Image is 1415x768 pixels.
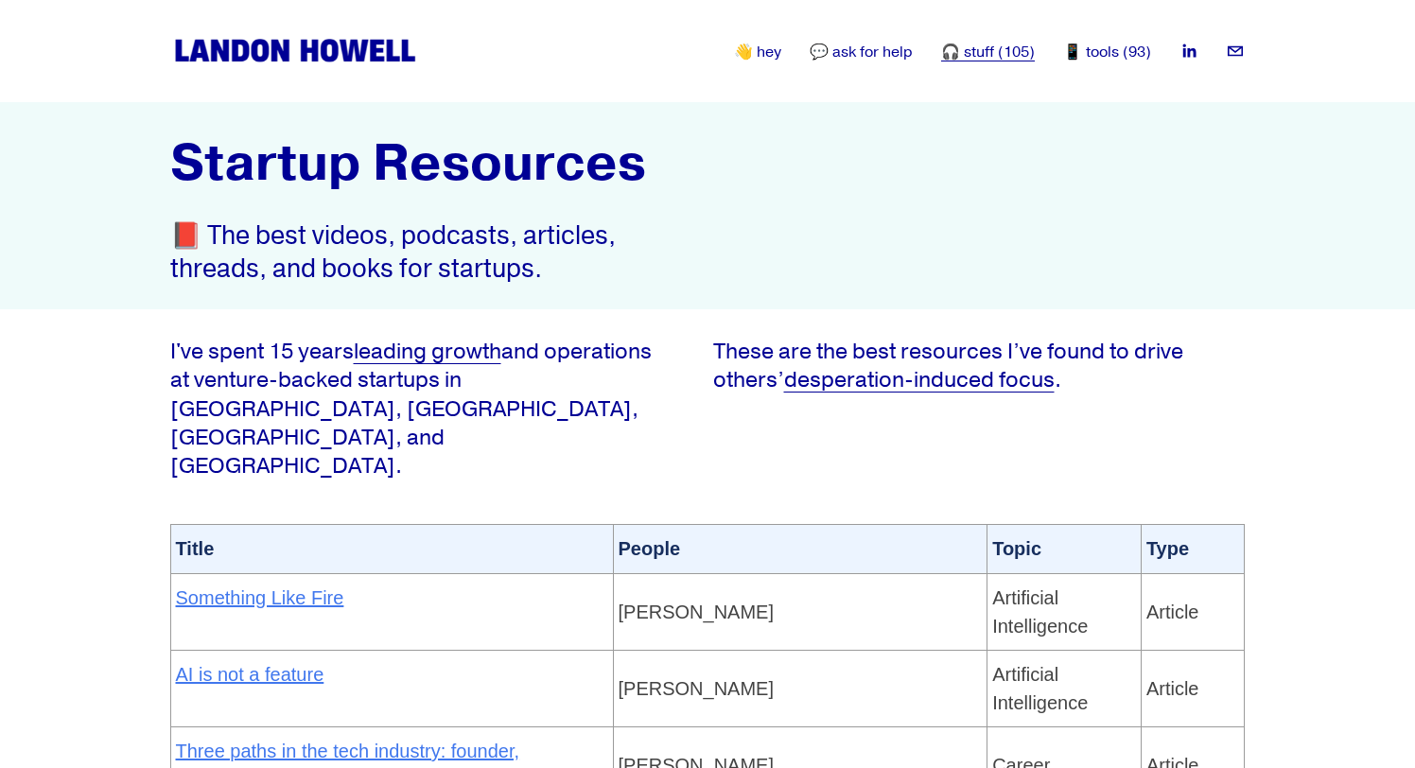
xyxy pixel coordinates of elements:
[992,538,1041,559] span: Topic
[784,366,1055,393] a: desperation-induced focus
[992,664,1088,713] span: Artificial Intelligence
[1146,678,1199,699] span: Article
[1146,538,1189,559] span: Type
[941,41,1035,63] a: 🎧 stuff (105)
[1063,41,1151,63] a: 📱 tools (93)
[619,538,681,559] span: People
[1226,42,1245,61] a: landon.howell@gmail.com
[713,338,1200,394] p: These are the best resources I’ve found to drive others’ .
[1146,602,1199,622] span: Article
[992,587,1088,637] span: Artificial Intelligence
[170,131,646,197] strong: Startup Resources
[354,338,501,365] a: leading growth
[170,219,703,286] p: 📕 The best videos, podcasts, articles, threads, and books for startups.
[1179,42,1198,61] a: LinkedIn
[170,338,657,480] p: I've spent 15 years and operations at venture-backed startups in [GEOGRAPHIC_DATA], [GEOGRAPHIC_D...
[176,587,344,608] a: Something Like Fire
[176,664,324,685] a: AI is not a feature
[176,538,215,559] span: Title
[619,678,774,699] span: [PERSON_NAME]
[810,41,913,63] a: 💬 ask for help
[734,41,781,63] a: 👋 hey
[619,602,774,622] span: [PERSON_NAME]
[170,35,420,66] img: Landon Howell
